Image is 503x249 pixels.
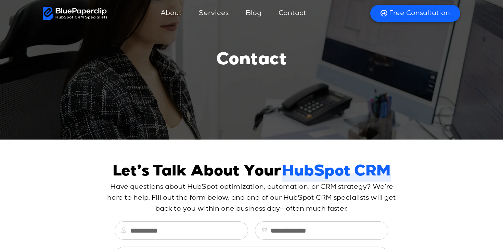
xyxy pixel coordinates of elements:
span: HubSpot CRM [282,163,391,182]
a: Free Consultation [370,5,460,22]
a: Services [192,5,235,22]
span: Free Consultation [389,9,450,18]
h2: Let’s Talk About Your [113,163,391,182]
a: About [154,5,189,22]
nav: Menu [107,5,362,22]
p: Have questions about HubSpot optimization, automation, or CRM strategy? We’re here to help. Fill ... [106,182,397,214]
h1: Contact [216,51,287,71]
a: Contact [272,5,313,22]
a: Blog [239,5,268,22]
img: BluePaperClip Logo White [43,7,107,20]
